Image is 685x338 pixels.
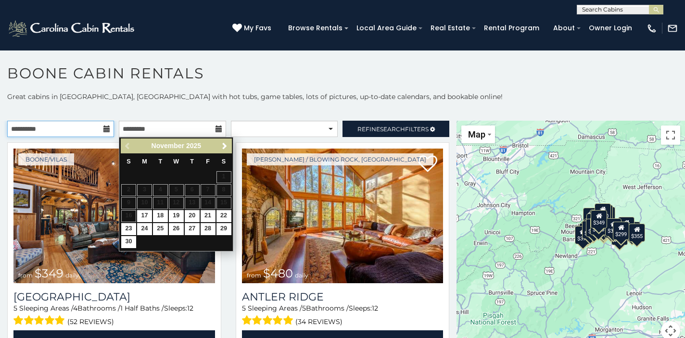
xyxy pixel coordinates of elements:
a: Real Estate [426,21,475,36]
div: $315 [595,220,611,238]
a: My Favs [232,23,274,34]
div: $325 [582,220,598,238]
a: Browse Rentals [283,21,347,36]
div: Sleeping Areas / Bathrooms / Sleeps: [13,303,215,328]
a: 29 [216,223,231,235]
a: 26 [169,223,184,235]
a: About [548,21,580,36]
div: $395 [585,219,602,237]
span: Search [380,125,405,133]
a: [GEOGRAPHIC_DATA] [13,290,215,303]
a: 21 [201,210,216,222]
span: My Favs [244,23,271,33]
div: $380 [605,218,622,236]
a: Owner Login [584,21,637,36]
div: $635 [583,208,599,226]
a: RefineSearchFilters [342,121,449,137]
span: Sunday [127,158,130,165]
a: Next [218,140,230,152]
div: $320 [595,203,611,221]
span: 5 [13,304,17,313]
span: (52 reviews) [67,315,114,328]
div: $350 [611,227,627,245]
span: Monday [142,158,147,165]
a: [PERSON_NAME] / Blowing Rock, [GEOGRAPHIC_DATA] [247,153,433,165]
img: Antler Ridge [242,149,444,283]
span: Friday [206,158,210,165]
a: 25 [153,223,168,235]
span: 1 Half Baths / [120,304,164,313]
span: daily [295,272,308,279]
a: 28 [201,223,216,235]
span: Map [468,129,485,139]
span: 12 [187,304,193,313]
div: $299 [613,222,629,240]
h3: Diamond Creek Lodge [13,290,215,303]
span: $349 [35,266,63,280]
span: November [152,142,184,150]
span: Wednesday [173,158,179,165]
span: Tuesday [159,158,163,165]
span: (34 reviews) [295,315,342,328]
button: Change map style [461,125,495,143]
span: Thursday [190,158,194,165]
div: $225 [590,217,607,235]
a: 30 [121,236,136,248]
img: mail-regular-white.png [667,23,678,34]
span: Next [221,142,228,150]
span: Refine Filters [357,125,429,133]
a: Antler Ridge [242,290,444,303]
a: 24 [137,223,152,235]
a: 23 [121,223,136,235]
span: from [18,272,33,279]
div: $349 [591,210,607,228]
img: Diamond Creek Lodge [13,149,215,283]
a: 22 [216,210,231,222]
span: 4 [73,304,77,313]
div: $375 [575,225,591,244]
span: 2025 [186,142,201,150]
span: daily [65,272,79,279]
a: 19 [169,210,184,222]
span: 5 [242,304,246,313]
button: Toggle fullscreen view [661,125,680,145]
img: White-1-2.png [7,19,137,38]
img: phone-regular-white.png [647,23,657,34]
div: $250 [599,207,615,225]
a: 20 [185,210,200,222]
a: 27 [185,223,200,235]
a: Antler Ridge from $480 daily [242,149,444,283]
span: from [247,272,261,279]
span: 12 [372,304,378,313]
span: 5 [302,304,306,313]
span: $480 [263,266,293,280]
a: Rental Program [479,21,544,36]
a: Diamond Creek Lodge from $349 daily [13,149,215,283]
a: Boone/Vilas [18,153,74,165]
div: $355 [629,224,645,242]
a: Local Area Guide [352,21,421,36]
a: 18 [153,210,168,222]
a: 17 [137,210,152,222]
span: Saturday [222,158,226,165]
div: $930 [618,217,634,235]
div: Sleeping Areas / Bathrooms / Sleeps: [242,303,444,328]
